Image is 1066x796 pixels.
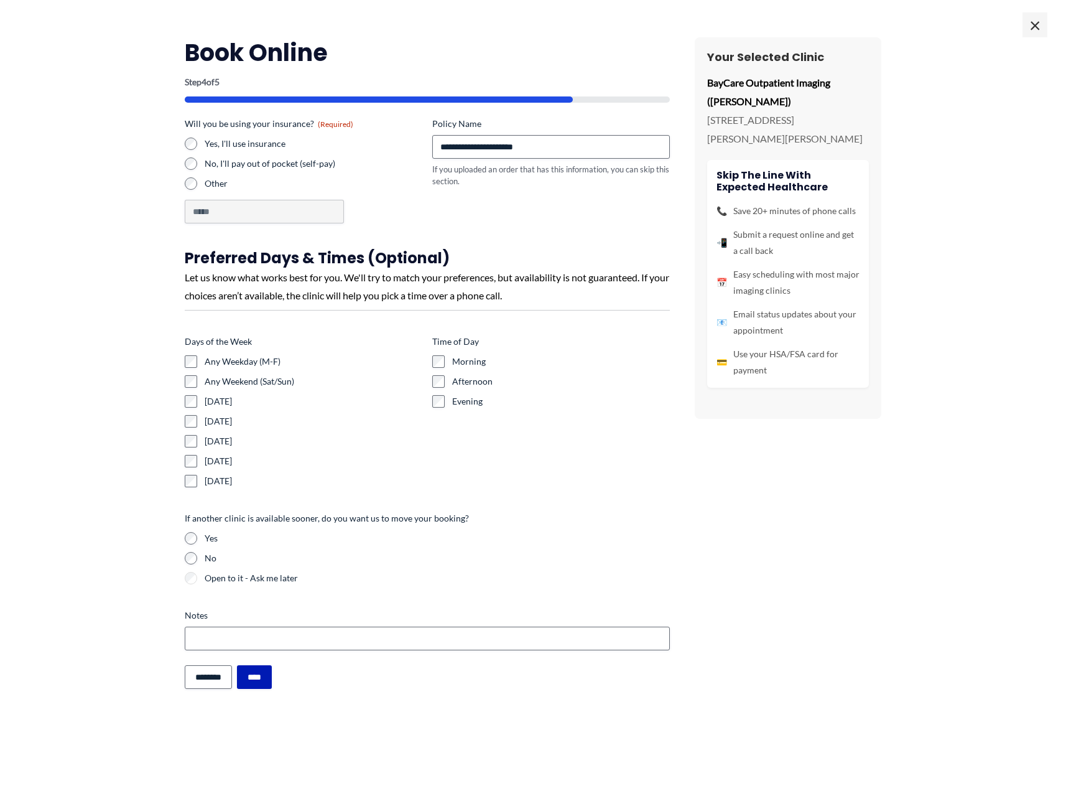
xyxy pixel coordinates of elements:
[185,118,353,130] legend: Will you be using your insurance?
[716,169,860,193] h4: Skip the line with Expected Healthcare
[318,119,353,129] span: (Required)
[185,248,670,268] h3: Preferred Days & Times (Optional)
[185,512,469,525] legend: If another clinic is available sooner, do you want us to move your booking?
[432,164,670,187] div: If you uploaded an order that has this information, you can skip this section.
[205,552,670,564] label: No
[205,415,422,428] label: [DATE]
[716,346,860,378] li: Use your HSA/FSA card for payment
[205,395,422,408] label: [DATE]
[716,274,727,291] span: 📅
[716,354,727,370] span: 💳
[432,335,479,348] legend: Time of Day
[185,268,670,305] div: Let us know what works best for you. We'll try to match your preferences, but availability is not...
[452,355,670,368] label: Morning
[716,203,727,219] span: 📞
[452,375,670,388] label: Afternoon
[205,455,422,467] label: [DATE]
[205,355,422,368] label: Any Weekday (M-F)
[205,138,422,150] label: Yes, I'll use insurance
[707,73,869,110] p: BayCare Outpatient Imaging ([PERSON_NAME])
[707,50,869,64] h3: Your Selected Clinic
[1022,12,1047,37] span: ×
[716,314,727,330] span: 📧
[185,37,670,68] h2: Book Online
[432,118,670,130] label: Policy Name
[202,77,206,87] span: 4
[185,200,344,223] input: Other Choice, please specify
[205,475,422,487] label: [DATE]
[716,306,860,339] li: Email status updates about your appointment
[716,227,860,259] li: Submit a request online and get a call back
[205,375,422,388] label: Any Weekend (Sat/Sun)
[205,157,422,170] label: No, I'll pay out of pocket (self-pay)
[205,177,422,190] label: Other
[185,609,670,622] label: Notes
[716,203,860,219] li: Save 20+ minutes of phone calls
[185,335,252,348] legend: Days of the Week
[716,235,727,251] span: 📲
[205,532,670,545] label: Yes
[452,395,670,408] label: Evening
[707,111,869,147] p: [STREET_ADDRESS][PERSON_NAME][PERSON_NAME]
[205,572,670,584] label: Open to it - Ask me later
[716,266,860,299] li: Easy scheduling with most major imaging clinics
[215,77,220,87] span: 5
[185,78,670,87] p: Step of
[205,435,422,447] label: [DATE]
